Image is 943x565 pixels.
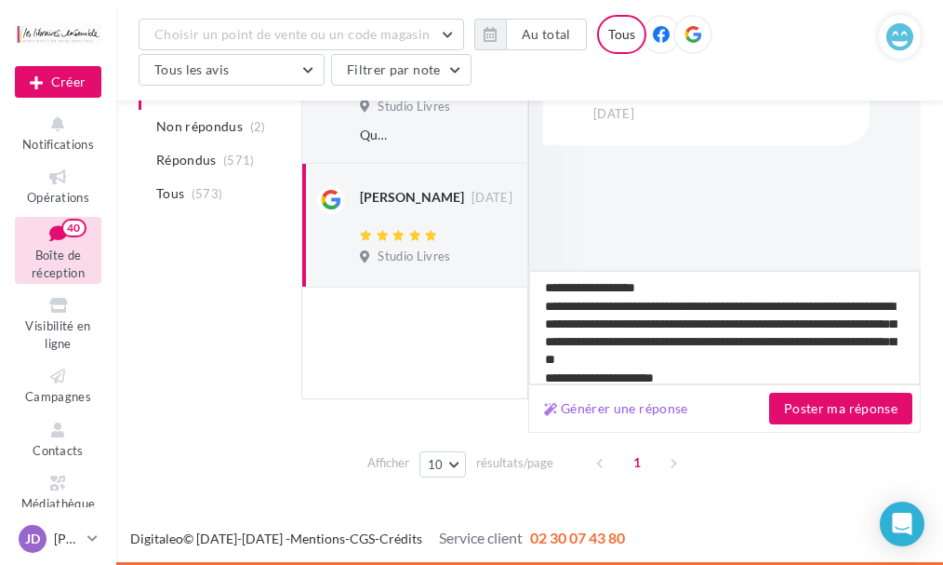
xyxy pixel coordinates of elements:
[154,26,430,42] span: Choisir un point de vente ou un code magasin
[622,448,652,478] span: 1
[597,15,646,54] div: Tous
[130,531,183,546] a: Digitaleo
[25,530,40,548] span: JD
[15,362,101,408] a: Campagnes
[32,248,85,280] span: Boîte de réception
[192,186,223,201] span: (573)
[331,54,471,86] button: Filtrer par note
[61,219,86,237] div: 40
[474,19,587,50] button: Au total
[15,163,101,209] a: Opérations
[25,318,90,351] span: Visibilité en ligne
[25,389,91,404] span: Campagnes
[154,61,230,77] span: Tous les avis
[156,184,184,203] span: Tous
[428,457,444,472] span: 10
[769,393,912,424] button: Poster ma réponse
[15,66,101,98] div: Nouvelle campagne
[290,531,345,546] a: Mentions
[156,117,243,136] span: Non répondus
[15,66,101,98] button: Créer
[139,19,464,50] button: Choisir un point de vente ou un code magasin
[15,469,101,515] a: Médiathèque
[378,249,450,265] span: Studio Livres
[537,397,696,420] button: Générer une réponse
[15,521,101,557] a: JD [PERSON_NAME]
[439,529,523,546] span: Service client
[360,126,391,144] div: Quelle chance pour [GEOGRAPHIC_DATA] d'avoir une librairie aussi belle que Studio livres. Un repè...
[15,291,101,355] a: Visibilité en ligne
[15,416,101,462] a: Contacts
[360,188,464,207] div: [PERSON_NAME]
[156,151,217,169] span: Répondus
[593,106,634,123] span: [DATE]
[21,496,96,511] span: Médiathèque
[15,110,101,155] button: Notifications
[530,529,625,546] span: 02 30 07 43 80
[130,531,625,546] span: © [DATE]-[DATE] - - -
[139,54,325,86] button: Tous les avis
[54,530,80,548] p: [PERSON_NAME]
[379,531,422,546] a: Crédits
[419,451,467,478] button: 10
[506,19,587,50] button: Au total
[880,502,924,546] div: Open Intercom Messenger
[27,190,89,205] span: Opérations
[22,137,94,152] span: Notifications
[378,99,450,115] span: Studio Livres
[33,443,84,458] span: Contacts
[250,119,266,134] span: (2)
[15,217,101,285] a: Boîte de réception40
[223,153,255,168] span: (571)
[476,454,553,472] span: résultats/page
[350,531,375,546] a: CGS
[471,190,512,207] span: [DATE]
[367,454,409,472] span: Afficher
